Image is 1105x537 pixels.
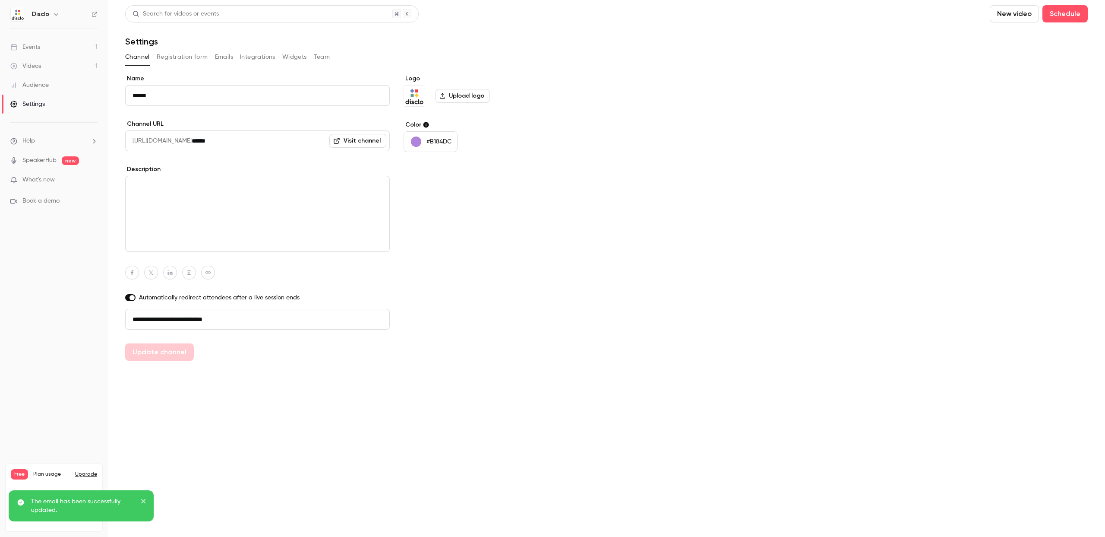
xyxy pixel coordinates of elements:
[125,120,390,128] label: Channel URL
[329,134,386,148] a: Visit channel
[436,89,490,103] label: Upload logo
[22,156,57,165] a: SpeakerHub
[133,10,219,19] div: Search for videos or events
[33,471,70,478] span: Plan usage
[426,137,451,146] p: #B184DC
[125,293,390,302] label: Automatically redirect attendees after a live session ends
[240,50,275,64] button: Integrations
[125,74,390,83] label: Name
[125,50,150,64] button: Channel
[11,7,25,21] img: Disclo
[314,50,330,64] button: Team
[10,81,49,89] div: Audience
[62,156,79,165] span: new
[87,176,98,184] iframe: Noticeable Trigger
[32,10,49,19] h6: Disclo
[11,469,28,480] span: Free
[1042,5,1088,22] button: Schedule
[22,175,55,184] span: What's new
[157,50,208,64] button: Registration form
[10,100,45,108] div: Settings
[141,497,147,508] button: close
[990,5,1039,22] button: New video
[22,137,35,146] span: Help
[75,471,97,478] button: Upgrade
[10,62,41,70] div: Videos
[10,137,98,146] li: help-dropdown-opener
[125,130,192,151] span: [URL][DOMAIN_NAME]
[125,165,390,174] label: Description
[10,43,40,51] div: Events
[31,497,135,515] p: The email has been successfully updated.
[22,197,60,206] span: Book a demo
[404,74,536,83] label: Logo
[404,86,425,106] img: Disclo
[404,131,458,152] button: #B184DC
[215,50,233,64] button: Emails
[404,74,536,107] section: Logo
[282,50,307,64] button: Widgets
[125,36,158,47] h1: Settings
[404,121,536,129] label: Color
